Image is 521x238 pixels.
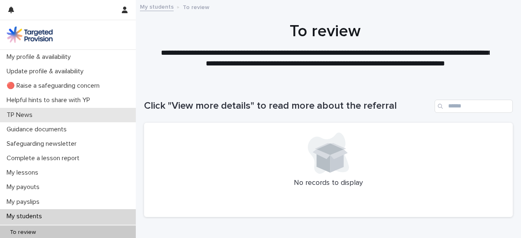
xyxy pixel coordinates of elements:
[3,140,83,148] p: Safeguarding newsletter
[7,26,53,43] img: M5nRWzHhSzIhMunXDL62
[435,100,513,113] input: Search
[3,126,73,133] p: Guidance documents
[144,21,507,41] h1: To review
[3,111,39,119] p: TP News
[140,2,174,11] a: My students
[3,53,77,61] p: My profile & availability
[3,169,45,177] p: My lessons
[144,100,431,112] h1: Click "View more details" to read more about the referral
[3,96,97,104] p: Helpful hints to share with YP
[3,229,42,236] p: To review
[3,154,86,162] p: Complete a lesson report
[183,2,209,11] p: To review
[3,82,106,90] p: 🔴 Raise a safeguarding concern
[154,179,503,188] p: No records to display
[3,212,49,220] p: My students
[3,183,46,191] p: My payouts
[3,68,90,75] p: Update profile & availability
[3,198,46,206] p: My payslips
